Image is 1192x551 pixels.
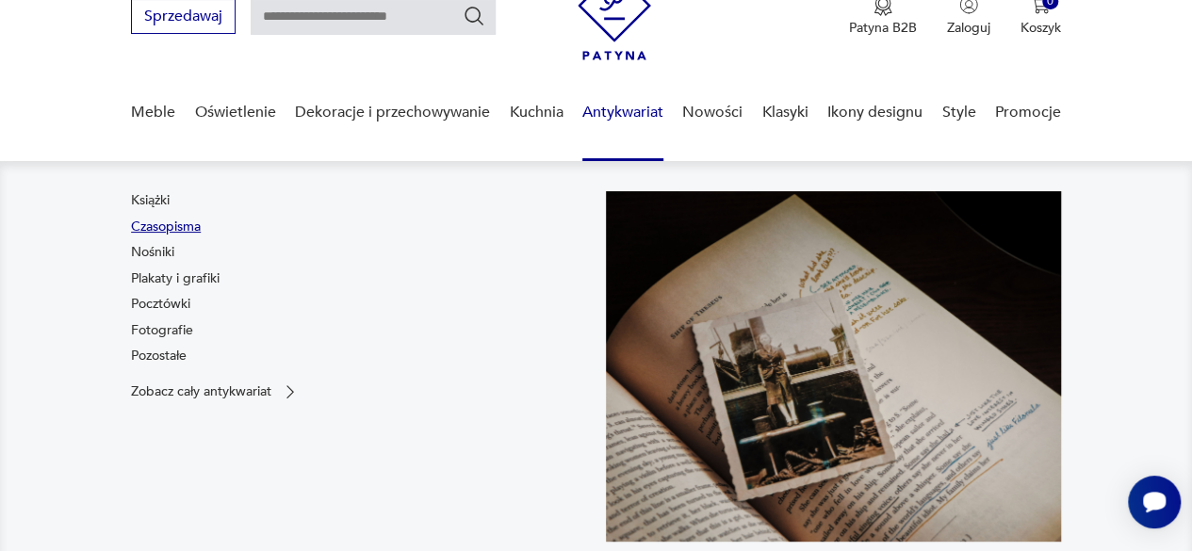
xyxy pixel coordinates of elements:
[995,76,1061,149] a: Promocje
[295,76,490,149] a: Dekoracje i przechowywanie
[131,218,201,236] a: Czasopisma
[131,321,193,340] a: Fotografie
[131,11,236,24] a: Sprzedawaj
[827,76,923,149] a: Ikony designu
[849,19,917,37] p: Patyna B2B
[131,385,271,397] p: Zobacz cały antykwariat
[682,76,743,149] a: Nowości
[131,269,220,288] a: Plakaty i grafiki
[941,76,975,149] a: Style
[509,76,563,149] a: Kuchnia
[606,191,1061,542] img: c8a9187830f37f141118a59c8d49ce82.jpg
[131,76,175,149] a: Meble
[131,295,190,314] a: Pocztówki
[1128,476,1181,528] iframe: Smartsupp widget button
[947,19,990,37] p: Zaloguj
[131,243,174,262] a: Nośniki
[1021,19,1061,37] p: Koszyk
[762,76,808,149] a: Klasyki
[131,382,300,401] a: Zobacz cały antykwariat
[582,76,663,149] a: Antykwariat
[463,5,485,27] button: Szukaj
[131,191,170,210] a: Książki
[195,76,276,149] a: Oświetlenie
[131,347,187,365] a: Pozostałe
